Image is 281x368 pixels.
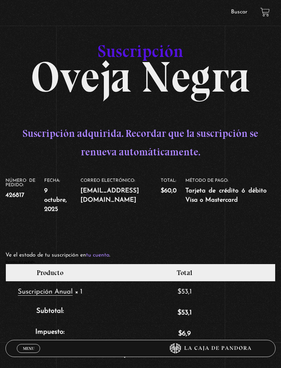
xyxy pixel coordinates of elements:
a: Suscripción Anual [18,288,73,296]
p: Ve el estado de tu suscripción en . [5,250,275,260]
span: $ [178,309,181,316]
h1: Oveja Negra [5,29,275,90]
bdi: 60,0 [161,188,176,194]
strong: [EMAIL_ADDRESS][DOMAIN_NAME] [81,186,151,205]
span: Suscripción [98,41,183,61]
th: Producto [6,264,94,281]
strong: × 1 [75,288,83,295]
li: Número de pedido: [5,178,44,200]
span: Cerrar [21,352,37,357]
a: Buscar [231,9,247,15]
li: Fecha: [44,178,81,214]
li: Método de pago: [185,178,276,205]
strong: 9 octubre, 2025 [44,186,72,214]
a: View your shopping cart [260,8,270,17]
span: Suscripción [18,288,52,295]
th: Total [94,264,275,281]
bdi: 53,1 [178,288,192,295]
span: $ [178,288,181,295]
span: $ [161,188,164,194]
th: Método de pago: [6,344,94,365]
span: $ [178,330,182,337]
th: Subtotal: [6,302,94,323]
strong: 426817 [5,191,35,200]
span: Menu [23,346,34,351]
span: 53,1 [178,309,192,316]
h2: Detalles del pedido [5,260,275,264]
th: Impuesto: [6,323,94,344]
span: 6,9 [178,330,191,337]
a: tu cuenta [86,252,109,258]
li: Correo electrónico: [81,178,160,205]
li: Total: [161,178,185,195]
p: Suscripción adquirida. Recordar que la suscripción se renueva automáticamente. [5,124,275,161]
strong: Tarjeta de crédito ó débito Visa o Mastercard [185,186,267,205]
